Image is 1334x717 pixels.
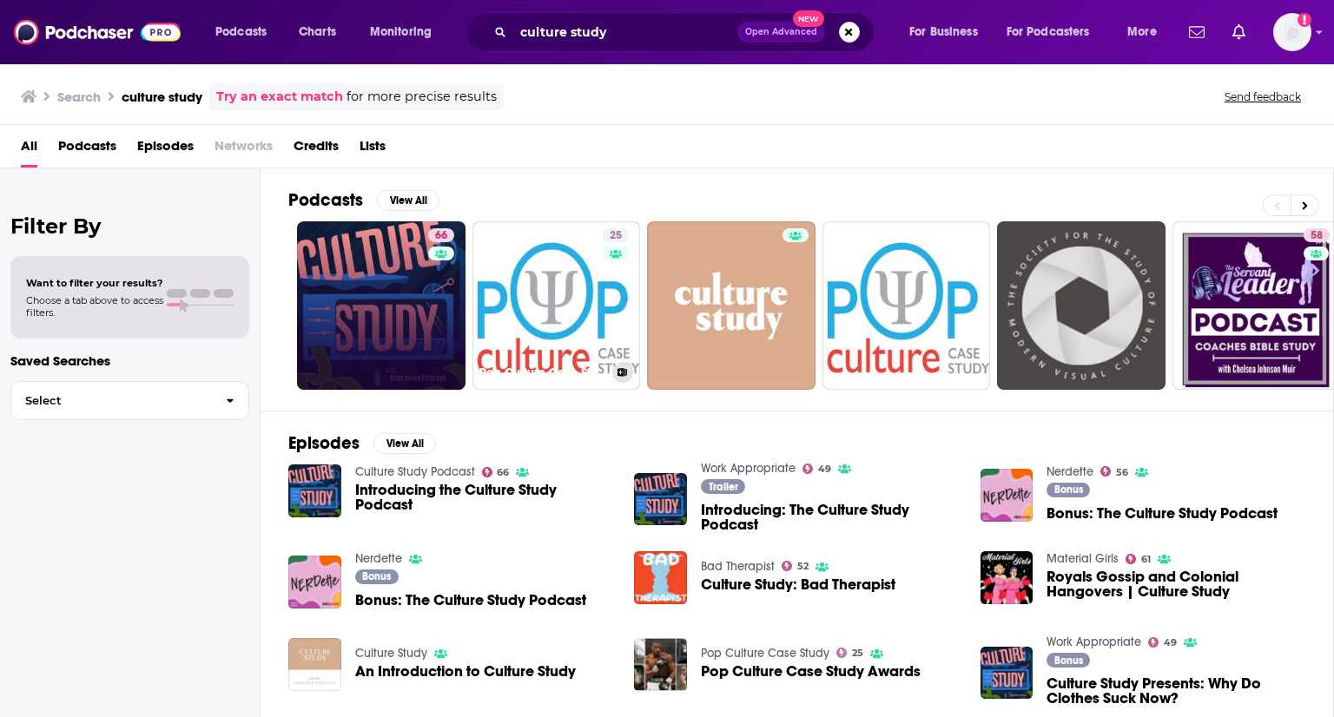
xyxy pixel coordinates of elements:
[981,647,1034,700] img: Culture Study Presents: Why Do Clothes Suck Now?
[288,556,341,608] img: Bonus: The Culture Study Podcast
[701,577,895,592] span: Culture Study: Bad Therapist
[360,132,386,168] a: Lists
[1047,635,1141,649] a: Work Appropriate
[701,646,829,661] a: Pop Culture Case Study
[10,381,249,420] button: Select
[1047,506,1278,521] a: Bonus: The Culture Study Podcast
[358,18,454,46] button: open menu
[1100,466,1128,477] a: 56
[479,365,605,380] h3: Pop Culture Case Study
[1219,89,1306,104] button: Send feedback
[802,464,831,474] a: 49
[1007,20,1090,44] span: For Podcasters
[1141,556,1151,563] span: 61
[288,432,360,454] h2: Episodes
[355,646,427,661] a: Culture Study
[634,473,687,526] img: Introducing: The Culture Study Podcast
[1047,676,1305,706] a: Culture Study Presents: Why Do Clothes Suck Now?
[137,132,194,168] a: Episodes
[1126,554,1151,564] a: 61
[1304,228,1330,242] a: 58
[782,561,809,571] a: 52
[701,559,775,574] a: Bad Therapist
[1115,18,1179,46] button: open menu
[288,189,363,211] h2: Podcasts
[482,467,510,477] a: 66
[362,571,391,582] span: Bonus
[288,638,341,691] img: An Introduction to Culture Study
[836,648,863,658] a: 25
[1298,13,1311,27] svg: Add a profile image
[482,12,891,52] div: Search podcasts, credits, & more...
[347,87,497,107] span: for more precise results
[1225,17,1252,47] a: Show notifications dropdown
[215,20,267,44] span: Podcasts
[435,227,447,245] span: 66
[995,18,1115,46] button: open menu
[355,664,576,679] a: An Introduction to Culture Study
[215,132,273,168] span: Networks
[299,20,336,44] span: Charts
[216,87,343,107] a: Try an exact match
[709,482,738,492] span: Trailer
[377,190,439,211] button: View All
[1182,17,1212,47] a: Show notifications dropdown
[288,432,436,454] a: EpisodesView All
[793,10,824,27] span: New
[26,294,163,319] span: Choose a tab above to access filters.
[513,18,737,46] input: Search podcasts, credits, & more...
[981,469,1034,522] img: Bonus: The Culture Study Podcast
[1311,227,1323,245] span: 58
[10,352,249,369] p: Saved Searches
[1047,569,1305,599] a: Royals Gossip and Colonial Hangovers | Culture Study
[1127,20,1157,44] span: More
[10,214,249,239] h2: Filter By
[818,465,831,473] span: 49
[370,20,432,44] span: Monitoring
[294,132,339,168] a: Credits
[57,89,101,105] h3: Search
[1273,13,1311,51] img: User Profile
[14,16,181,49] img: Podchaser - Follow, Share and Rate Podcasts
[634,551,687,604] img: Culture Study: Bad Therapist
[355,551,402,566] a: Nerdette
[897,18,1000,46] button: open menu
[1164,639,1177,647] span: 49
[1116,469,1128,477] span: 56
[1273,13,1311,51] span: Logged in as ereardon
[11,395,212,406] span: Select
[497,469,509,477] span: 66
[472,221,641,390] a: 25Pop Culture Case Study
[58,132,116,168] a: Podcasts
[288,189,439,211] a: PodcastsView All
[981,551,1034,604] img: Royals Gossip and Colonial Hangovers | Culture Study
[1273,13,1311,51] button: Show profile menu
[1047,464,1093,479] a: Nerdette
[297,221,466,390] a: 66
[355,464,475,479] a: Culture Study Podcast
[745,28,817,36] span: Open Advanced
[355,593,586,608] a: Bonus: The Culture Study Podcast
[1148,637,1177,648] a: 49
[26,277,163,289] span: Want to filter your results?
[287,18,347,46] a: Charts
[428,228,454,242] a: 66
[21,132,37,168] a: All
[634,638,687,691] a: Pop Culture Case Study Awards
